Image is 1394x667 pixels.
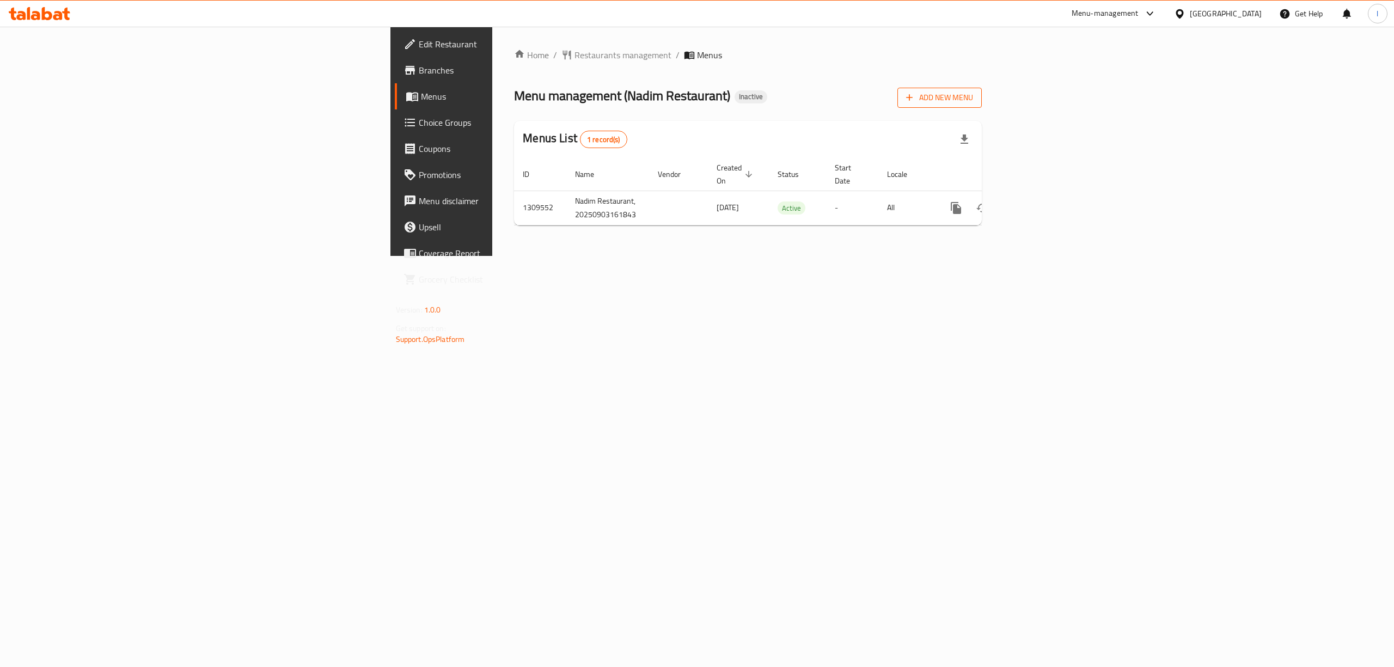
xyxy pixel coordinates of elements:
td: All [878,191,934,225]
a: Upsell [395,214,623,240]
nav: breadcrumb [514,48,982,62]
button: Add New Menu [897,88,982,108]
button: Change Status [969,195,995,221]
span: Promotions [419,168,615,181]
a: Menu disclaimer [395,188,623,214]
td: - [826,191,878,225]
button: more [943,195,969,221]
th: Actions [934,158,1056,191]
div: [GEOGRAPHIC_DATA] [1190,8,1262,20]
span: Active [778,202,805,215]
span: Status [778,168,813,181]
a: Edit Restaurant [395,31,623,57]
span: Grocery Checklist [419,273,615,286]
span: Restaurants management [574,48,671,62]
div: Export file [951,126,977,152]
a: Promotions [395,162,623,188]
a: Support.OpsPlatform [396,332,465,346]
span: 1.0.0 [424,303,441,317]
span: Start Date [835,161,865,187]
a: Branches [395,57,623,83]
span: Choice Groups [419,116,615,129]
span: Vendor [658,168,695,181]
span: Menu disclaimer [419,194,615,207]
span: Add New Menu [906,91,973,105]
span: Menus [697,48,722,62]
span: 1 record(s) [580,134,627,145]
a: Grocery Checklist [395,266,623,292]
span: ID [523,168,543,181]
a: Menus [395,83,623,109]
li: / [676,48,680,62]
span: Inactive [735,92,767,101]
div: Menu-management [1072,7,1139,20]
span: Get support on: [396,321,446,335]
span: Created On [717,161,756,187]
span: Coverage Report [419,247,615,260]
span: Name [575,168,608,181]
a: Coverage Report [395,240,623,266]
span: Coupons [419,142,615,155]
span: Upsell [419,221,615,234]
span: Locale [887,168,921,181]
span: Edit Restaurant [419,38,615,51]
span: l [1377,8,1378,20]
table: enhanced table [514,158,1056,225]
div: Inactive [735,90,767,103]
span: Branches [419,64,615,77]
span: [DATE] [717,200,739,215]
span: Menus [421,90,615,103]
span: Version: [396,303,423,317]
h2: Menus List [523,130,627,148]
a: Coupons [395,136,623,162]
a: Choice Groups [395,109,623,136]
